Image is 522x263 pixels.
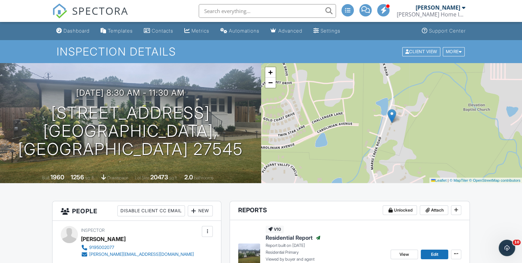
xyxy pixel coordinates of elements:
[152,28,173,34] div: Contacts
[11,104,250,158] h1: [STREET_ADDRESS] [GEOGRAPHIC_DATA], [GEOGRAPHIC_DATA] 27545
[72,3,128,18] span: SPECTORA
[53,201,221,221] h3: People
[141,25,176,37] a: Contacts
[268,68,272,76] span: +
[268,78,272,87] span: −
[265,77,276,88] a: Zoom out
[402,47,440,56] div: Client View
[107,175,128,180] span: crawlspace
[429,28,466,34] div: Support Center
[387,109,396,123] img: Marker
[448,178,449,182] span: |
[89,245,114,250] div: 9195002077
[81,251,194,258] a: [PERSON_NAME][EMAIL_ADDRESS][DOMAIN_NAME]
[229,28,259,34] div: Automations
[81,244,194,251] a: 9195002077
[188,205,213,216] div: New
[76,88,185,97] h3: [DATE] 8:30 am - 11:30 am
[182,25,212,37] a: Metrics
[108,28,133,34] div: Templates
[321,28,340,34] div: Settings
[89,252,194,257] div: [PERSON_NAME][EMAIL_ADDRESS][DOMAIN_NAME]
[419,25,468,37] a: Support Center
[192,28,209,34] div: Metrics
[431,178,446,182] a: Leaflet
[71,174,84,181] div: 1256
[513,240,521,245] span: 10
[402,49,442,54] a: Client View
[265,67,276,77] a: Zoom in
[81,228,105,233] span: Inspector
[311,25,343,37] a: Settings
[499,240,515,256] iframe: Intercom live chat
[184,174,193,181] div: 2.0
[52,9,128,24] a: SPECTORA
[469,178,520,182] a: © OpenStreetMap contributors
[117,205,185,216] div: Disable Client CC Email
[416,4,460,11] div: [PERSON_NAME]
[98,25,136,37] a: Templates
[54,25,92,37] a: Dashboard
[443,47,465,56] div: More
[199,4,336,18] input: Search everything...
[52,3,67,19] img: The Best Home Inspection Software - Spectora
[194,175,213,180] span: bathrooms
[278,28,302,34] div: Advanced
[150,174,168,181] div: 20473
[42,175,49,180] span: Built
[63,28,90,34] div: Dashboard
[450,178,468,182] a: © MapTiler
[268,25,305,37] a: Advanced
[169,175,178,180] span: sq.ft.
[81,234,126,244] div: [PERSON_NAME]
[85,175,95,180] span: sq. ft.
[135,175,149,180] span: Lot Size
[50,174,64,181] div: 1960
[57,46,465,58] h1: Inspection Details
[218,25,262,37] a: Automations (Advanced)
[397,11,465,18] div: Rob Werneken Home Inspection Services, LLC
